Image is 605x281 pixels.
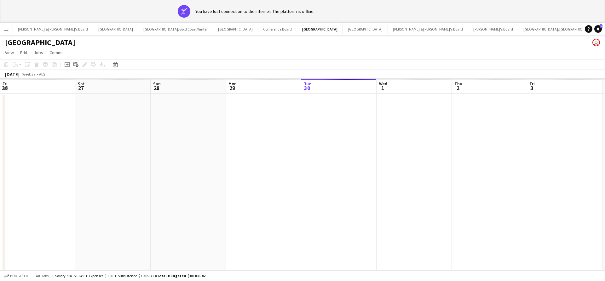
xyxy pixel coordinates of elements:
[343,23,388,35] button: [GEOGRAPHIC_DATA]
[228,84,237,92] span: 29
[303,84,311,92] span: 30
[21,72,37,76] span: Week 39
[5,71,20,77] div: [DATE]
[47,48,66,57] a: Comms
[18,48,30,57] a: Edit
[3,273,29,279] button: Budgeted
[3,81,8,87] span: Fri
[195,8,314,14] div: You have lost connection to the internet. The platform is offline.
[157,273,205,278] span: Total Budgeted $88 835.82
[55,273,205,278] div: Salary $87 530.49 + Expenses $0.00 + Subsistence $1 305.33 =
[35,273,50,278] span: All jobs
[228,81,237,87] span: Mon
[258,23,297,35] button: Conference Board
[78,81,85,87] span: Sat
[379,81,387,87] span: Wed
[530,81,535,87] span: Fri
[600,24,602,28] span: 3
[468,23,518,35] button: [PERSON_NAME]'s Board
[34,50,43,55] span: Jobs
[93,23,138,35] button: [GEOGRAPHIC_DATA]
[378,84,387,92] span: 1
[453,84,462,92] span: 2
[153,81,161,87] span: Sun
[5,50,14,55] span: View
[529,84,535,92] span: 3
[213,23,258,35] button: [GEOGRAPHIC_DATA]
[20,50,27,55] span: Edit
[2,84,8,92] span: 26
[518,23,599,35] button: [GEOGRAPHIC_DATA]/[GEOGRAPHIC_DATA]
[31,48,46,57] a: Jobs
[388,23,468,35] button: [PERSON_NAME] & [PERSON_NAME]'s Board
[594,25,602,33] a: 3
[454,81,462,87] span: Thu
[304,81,311,87] span: Tue
[10,274,28,278] span: Budgeted
[297,23,343,35] button: [GEOGRAPHIC_DATA]
[3,48,16,57] a: View
[138,23,213,35] button: [GEOGRAPHIC_DATA]/Gold Coast Winter
[13,23,93,35] button: [PERSON_NAME] & [PERSON_NAME]'s Board
[77,84,85,92] span: 27
[592,39,600,46] app-user-avatar: James Millard
[49,50,64,55] span: Comms
[152,84,161,92] span: 28
[5,38,75,47] h1: [GEOGRAPHIC_DATA]
[39,72,47,76] div: AEST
